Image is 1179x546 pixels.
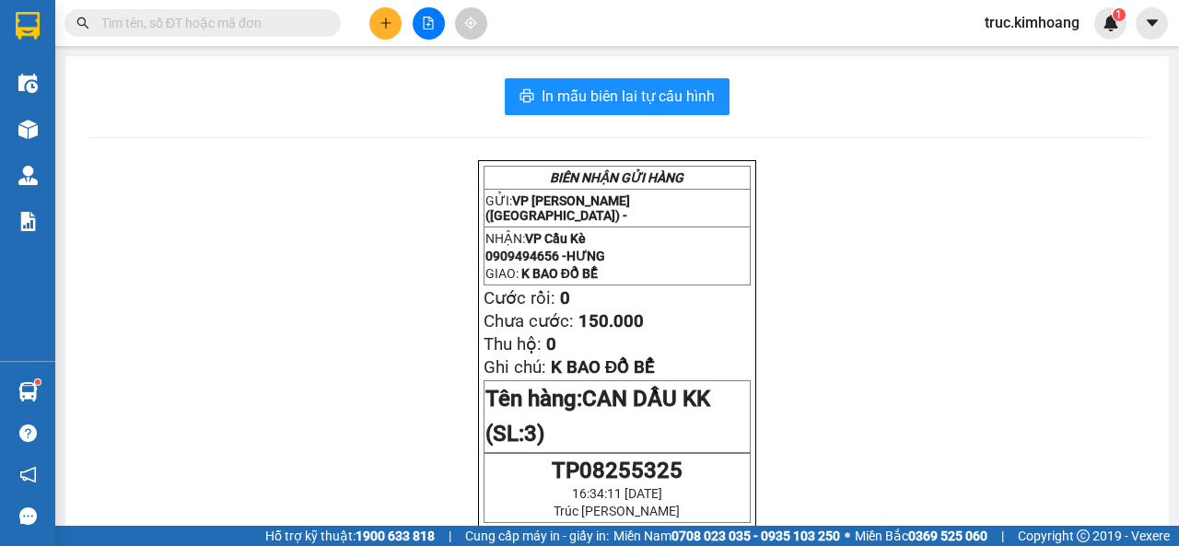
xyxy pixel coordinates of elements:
img: warehouse-icon [18,166,38,185]
span: Hỗ trợ kỹ thuật: [265,526,435,546]
strong: 1900 633 818 [356,529,435,543]
span: plus [379,17,392,29]
span: Ghi chú: [484,357,546,378]
span: truc.kimhoang [970,11,1094,34]
span: ⚪️ [845,532,850,540]
button: aim [455,7,487,40]
span: aim [464,17,477,29]
img: icon-new-feature [1103,15,1119,31]
span: GIAO: [485,266,598,281]
span: 0 [560,288,570,308]
button: file-add [413,7,445,40]
img: warehouse-icon [18,120,38,139]
span: Cung cấp máy in - giấy in: [465,526,609,546]
span: Miền Bắc [855,526,987,546]
span: K BAO ĐỔ BỂ [551,357,655,378]
sup: 1 [1113,8,1126,21]
span: VP Cầu Kè [525,231,586,246]
span: 150.000 [578,311,644,331]
span: 3) [524,421,544,447]
input: Tìm tên, số ĐT hoặc mã đơn [101,13,319,33]
span: VP [PERSON_NAME] ([GEOGRAPHIC_DATA]) - [485,193,630,223]
span: Chưa cước: [484,311,574,331]
img: warehouse-icon [18,74,38,93]
span: file-add [422,17,435,29]
span: Tên hàng: [485,386,710,447]
span: printer [519,88,534,106]
img: logo-vxr [16,12,40,40]
span: copyright [1077,529,1090,542]
span: caret-down [1144,15,1161,31]
button: printerIn mẫu biên lai tự cấu hình [505,78,730,115]
span: In mẫu biên lai tự cấu hình [542,85,715,108]
strong: 0369 525 060 [908,529,987,543]
span: 0909494656 - [485,249,605,263]
span: CAN DẦU KK (SL: [485,386,710,447]
span: K BAO ĐỔ BỂ [521,266,598,281]
span: 16:34:11 [DATE] [572,486,662,501]
sup: 1 [35,379,41,385]
span: message [19,507,37,525]
span: question-circle [19,424,37,442]
span: 0 [546,334,556,354]
span: 1 [1115,8,1122,21]
span: Cước rồi: [484,288,555,308]
span: search [76,17,89,29]
span: | [449,526,451,546]
span: notification [19,466,37,483]
strong: 0708 023 035 - 0935 103 250 [671,529,840,543]
strong: BIÊN NHẬN GỬI HÀNG [550,170,683,185]
span: Trúc [PERSON_NAME] [554,504,680,518]
p: GỬI: [485,193,749,223]
span: HƯNG [566,249,605,263]
span: Miền Nam [613,526,840,546]
img: solution-icon [18,212,38,231]
span: TP08255325 [552,458,683,483]
button: caret-down [1136,7,1168,40]
p: NHẬN: [485,231,749,246]
button: plus [369,7,402,40]
img: warehouse-icon [18,382,38,401]
span: | [1001,526,1004,546]
span: Thu hộ: [484,334,542,354]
